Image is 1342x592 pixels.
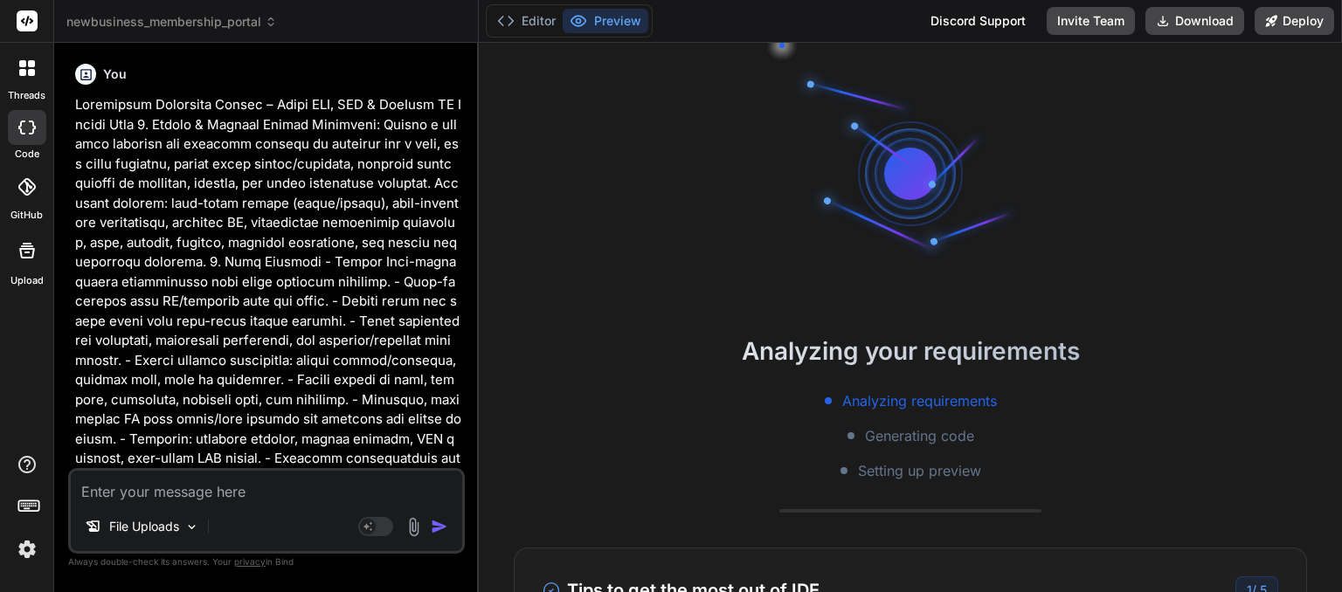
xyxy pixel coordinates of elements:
label: threads [8,88,45,103]
div: Discord Support [920,7,1036,35]
button: Editor [490,9,563,33]
label: code [15,147,39,162]
img: Pick Models [184,520,199,534]
button: Invite Team [1047,7,1135,35]
label: Upload [10,273,44,288]
span: privacy [234,556,266,567]
p: Always double-check its answers. Your in Bind [68,554,465,570]
h6: You [103,65,127,83]
img: attachment [404,517,424,537]
h2: Analyzing your requirements [479,333,1342,369]
button: Deploy [1255,7,1334,35]
span: Setting up preview [858,460,981,481]
label: GitHub [10,208,43,223]
span: Generating code [865,425,974,446]
button: Preview [563,9,648,33]
img: settings [12,534,42,564]
span: newbusiness_membership_portal [66,13,277,31]
img: icon [431,518,448,535]
span: Analyzing requirements [842,390,997,411]
button: Download [1145,7,1244,35]
p: File Uploads [109,518,179,535]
